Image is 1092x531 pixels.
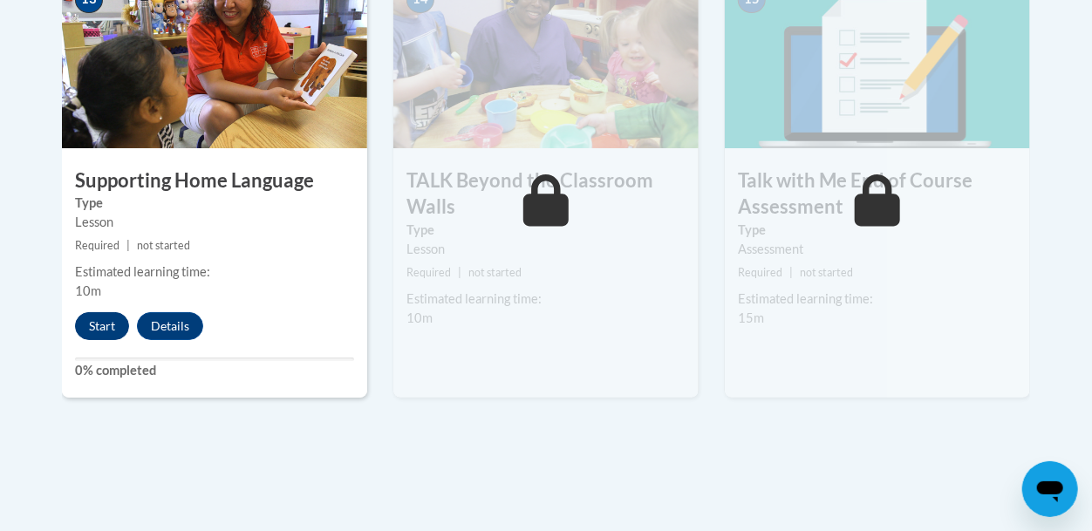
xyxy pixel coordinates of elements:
[738,240,1017,259] div: Assessment
[62,167,367,194] h3: Supporting Home Language
[725,167,1030,221] h3: Talk with Me End of Course Assessment
[1022,461,1078,517] iframe: Button to launch messaging window
[406,221,686,240] label: Type
[406,266,451,279] span: Required
[406,240,686,259] div: Lesson
[789,266,793,279] span: |
[75,213,354,232] div: Lesson
[800,266,853,279] span: not started
[393,167,699,221] h3: TALK Beyond the Classroom Walls
[75,194,354,213] label: Type
[75,283,101,298] span: 10m
[75,312,129,340] button: Start
[738,221,1017,240] label: Type
[75,361,354,380] label: 0% completed
[137,239,190,252] span: not started
[75,239,119,252] span: Required
[458,266,461,279] span: |
[738,310,764,325] span: 15m
[75,262,354,282] div: Estimated learning time:
[406,310,433,325] span: 10m
[137,312,203,340] button: Details
[468,266,522,279] span: not started
[738,266,782,279] span: Required
[126,239,130,252] span: |
[406,289,686,309] div: Estimated learning time:
[738,289,1017,309] div: Estimated learning time:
